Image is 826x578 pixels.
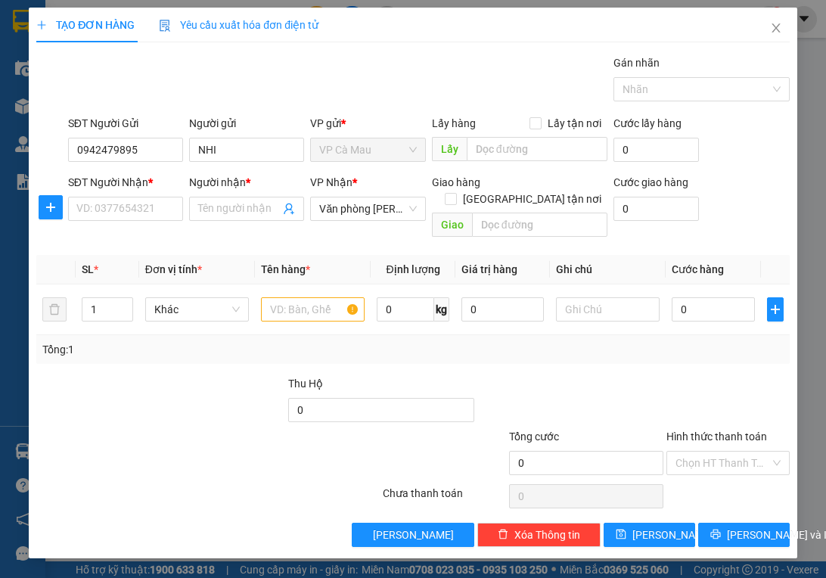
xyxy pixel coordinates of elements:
span: environment [87,36,99,48]
span: VP Nhận [310,176,352,188]
span: Increase Value [116,298,132,309]
span: plus [768,303,783,315]
div: SĐT Người Gửi [68,115,183,132]
span: Định lượng [386,263,439,275]
span: Văn phòng Hồ Chí Minh [319,197,416,220]
span: Giao [432,213,472,237]
span: up [120,300,129,309]
b: GỬI : VP Cà Mau [7,95,160,120]
div: SĐT Người Nhận [68,174,183,191]
span: Khác [154,298,240,321]
span: plus [36,20,47,30]
span: printer [710,529,721,541]
button: [PERSON_NAME] [352,523,475,547]
div: Người gửi [189,115,304,132]
span: Decrease Value [116,309,132,321]
input: Dọc đường [467,137,607,161]
b: [PERSON_NAME] [87,10,214,29]
span: down [120,311,129,320]
button: deleteXóa Thông tin [477,523,601,547]
span: Tổng cước [509,430,559,443]
span: Yêu cầu xuất hóa đơn điện tử [159,19,318,31]
li: 02839.63.63.63 [7,52,288,71]
span: Cước hàng [672,263,724,275]
span: TẠO ĐƠN HÀNG [36,19,135,31]
input: Cước lấy hàng [613,138,698,162]
span: SL [82,263,94,275]
span: Giá trị hàng [461,263,517,275]
span: [PERSON_NAME] [373,527,454,543]
label: Cước lấy hàng [613,117,682,129]
button: delete [42,297,67,322]
span: phone [87,55,99,67]
span: Đơn vị tính [145,263,202,275]
span: user-add [283,203,295,215]
div: VP gửi [310,115,425,132]
span: Giao hàng [432,176,480,188]
span: Lấy [432,137,467,161]
label: Cước giao hàng [613,176,688,188]
input: Ghi Chú [556,297,660,322]
span: [PERSON_NAME] [632,527,713,543]
span: plus [39,201,62,213]
span: Lấy hàng [432,117,476,129]
span: Xóa Thông tin [514,527,580,543]
input: Dọc đường [472,213,607,237]
input: 0 [461,297,544,322]
button: plus [39,195,63,219]
span: VP Cà Mau [319,138,416,161]
div: Người nhận [189,174,304,191]
button: plus [767,297,784,322]
input: VD: Bàn, Ghế [261,297,365,322]
span: Lấy tận nơi [542,115,607,132]
input: Cước giao hàng [613,197,698,221]
button: Close [755,8,797,50]
span: kg [434,297,449,322]
button: printer[PERSON_NAME] và In [698,523,790,547]
span: close [770,22,782,34]
th: Ghi chú [550,255,666,284]
button: save[PERSON_NAME] [604,523,695,547]
div: Tổng: 1 [42,341,320,358]
label: Hình thức thanh toán [666,430,767,443]
label: Gán nhãn [613,57,660,69]
div: Chưa thanh toán [381,485,508,511]
span: save [616,529,626,541]
span: Tên hàng [261,263,310,275]
span: Thu Hộ [288,378,323,390]
span: delete [498,529,508,541]
img: icon [159,20,171,32]
li: 85 [PERSON_NAME] [7,33,288,52]
span: [GEOGRAPHIC_DATA] tận nơi [457,191,607,207]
